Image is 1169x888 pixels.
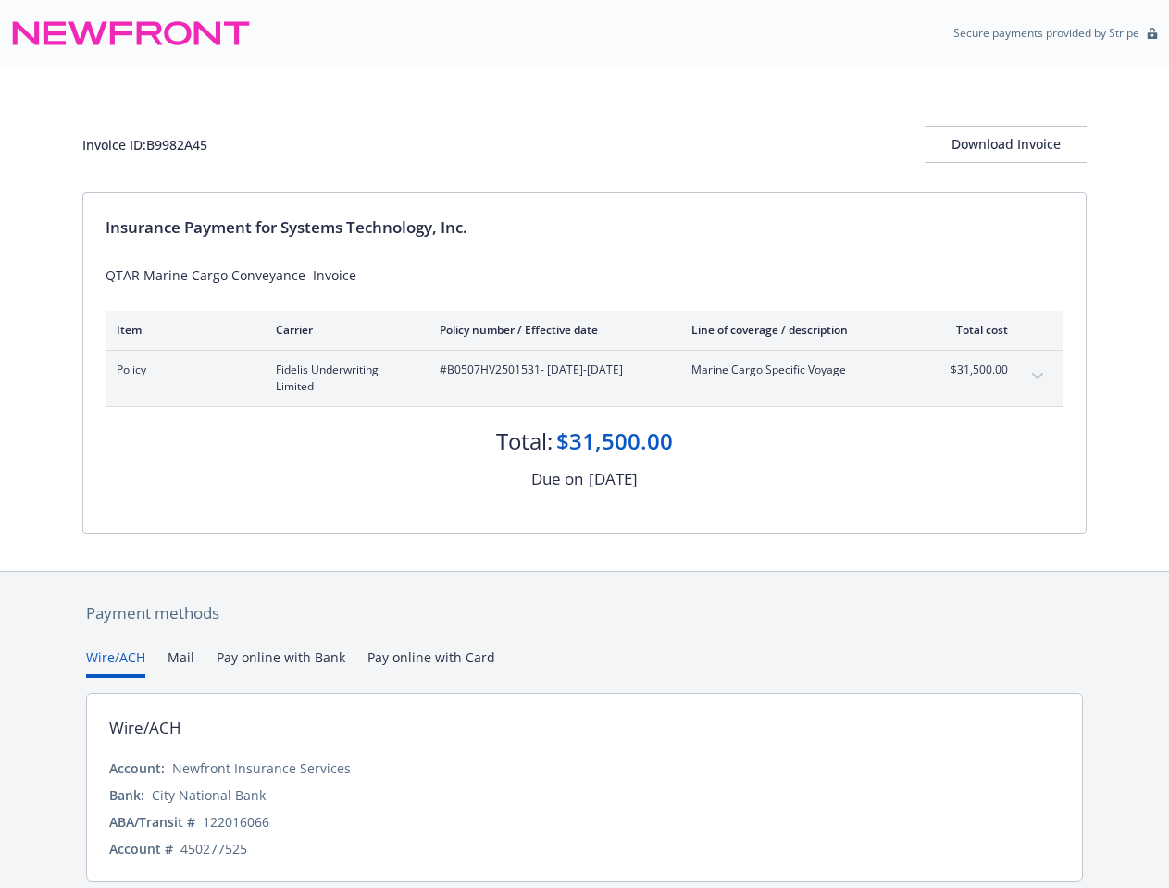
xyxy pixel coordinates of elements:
div: Invoice ID: B9982A45 [82,135,207,154]
span: Policy [117,362,246,378]
div: Carrier [276,322,410,338]
button: expand content [1023,362,1052,391]
div: Total cost [939,322,1008,338]
span: $31,500.00 [939,362,1008,378]
span: Marine Cargo Specific Voyage [691,362,909,378]
button: Download Invoice [925,126,1087,163]
div: $31,500.00 [556,425,673,457]
p: Secure payments provided by Stripe [953,25,1139,41]
div: Wire/ACH [109,716,181,740]
div: Download Invoice [925,127,1087,162]
div: Total: [496,425,553,457]
button: Pay online with Bank [217,647,345,678]
div: Item [117,322,246,338]
div: Due on [531,467,583,491]
button: Wire/ACH [86,647,145,678]
div: Payment methods [86,601,1083,625]
div: Newfront Insurance Services [172,758,351,778]
div: QTAR Marine Cargo Conveyance Invoice [106,265,1063,285]
div: Insurance Payment for Systems Technology, Inc. [106,216,1063,240]
div: [DATE] [589,467,638,491]
span: #B0507HV2501531 - [DATE]-[DATE] [440,362,662,378]
div: Policy number / Effective date [440,322,662,338]
div: ABA/Transit # [109,812,195,832]
button: Pay online with Card [367,647,495,678]
div: 122016066 [203,812,269,832]
div: 450277525 [180,839,247,858]
div: Bank: [109,785,144,805]
span: Fidelis Underwriting Limited [276,362,410,395]
div: City National Bank [152,785,266,805]
button: Mail [168,647,194,678]
div: Line of coverage / description [691,322,909,338]
div: PolicyFidelis Underwriting Limited#B0507HV2501531- [DATE]-[DATE]Marine Cargo Specific Voyage$31,5... [106,351,1063,406]
div: Account: [109,758,165,778]
div: Account # [109,839,173,858]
